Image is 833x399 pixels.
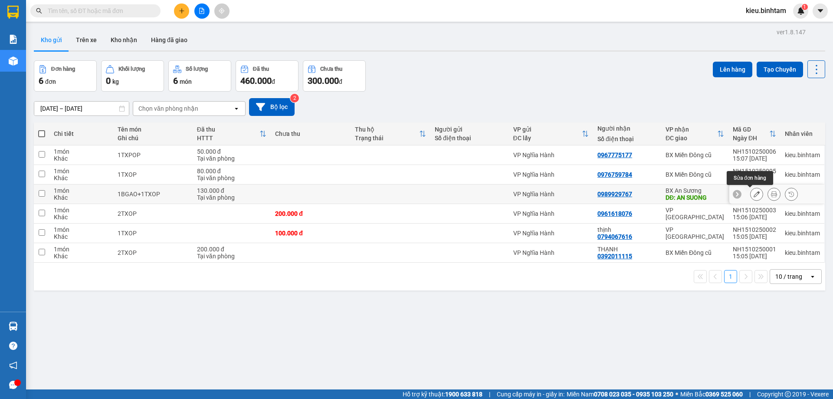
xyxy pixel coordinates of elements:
[513,171,589,178] div: VP Nghĩa Hành
[733,126,769,133] div: Mã GD
[666,194,724,201] div: DĐ: AN SUONG
[733,168,776,175] div: NH1510250005
[54,187,108,194] div: 1 món
[797,7,805,15] img: icon-new-feature
[249,98,295,116] button: Bộ lọc
[733,148,776,155] div: NH1510250006
[724,270,737,283] button: 1
[174,3,189,19] button: plus
[197,168,266,175] div: 80.000 đ
[48,6,150,16] input: Tìm tên, số ĐT hoặc mã đơn
[168,60,231,92] button: Số lượng6món
[36,8,42,14] span: search
[597,152,632,158] div: 0967775177
[9,322,18,331] img: warehouse-icon
[597,246,657,253] div: THẠNH
[240,76,272,86] span: 460.000
[112,78,119,85] span: kg
[597,135,657,142] div: Số điện thoại
[194,3,210,19] button: file-add
[435,135,504,142] div: Số điện thoại
[253,66,269,72] div: Đã thu
[733,226,776,233] div: NH1510250002
[513,230,589,237] div: VP Nghĩa Hành
[118,230,188,237] div: 1TXOP
[733,155,776,162] div: 15:07 [DATE]
[54,168,108,175] div: 1 món
[597,210,632,217] div: 0961618076
[594,391,673,398] strong: 0708 023 035 - 0935 103 250
[34,102,129,115] input: Select a date range.
[802,4,808,10] sup: 1
[733,214,776,221] div: 15:06 [DATE]
[777,27,806,37] div: ver 1.8.147
[785,249,820,256] div: kieu.binhtam
[54,253,108,260] div: Khác
[118,135,188,142] div: Ghi chú
[9,361,17,369] span: notification
[445,391,482,398] strong: 1900 633 818
[785,130,820,137] div: Nhân viên
[355,135,419,142] div: Trạng thái
[197,155,266,162] div: Tại văn phòng
[403,389,482,399] span: Hỗ trợ kỹ thuật:
[290,94,299,102] sup: 2
[813,3,828,19] button: caret-down
[34,30,69,50] button: Kho gửi
[197,253,266,260] div: Tại văn phòng
[54,214,108,221] div: Khác
[809,273,816,280] svg: open
[45,78,56,85] span: đơn
[69,30,104,50] button: Trên xe
[54,175,108,181] div: Khác
[106,76,111,86] span: 0
[118,171,188,178] div: 1TXOP
[666,152,724,158] div: BX Miền Đông cũ
[513,152,589,158] div: VP Nghĩa Hành
[817,7,824,15] span: caret-down
[54,148,108,155] div: 1 món
[144,30,194,50] button: Hàng đã giao
[173,76,178,86] span: 6
[567,389,673,399] span: Miền Nam
[186,66,208,72] div: Số lượng
[597,233,632,240] div: 0794067616
[9,56,18,66] img: warehouse-icon
[54,194,108,201] div: Khác
[733,233,776,240] div: 15:05 [DATE]
[713,62,752,77] button: Lên hàng
[275,130,346,137] div: Chưa thu
[101,60,164,92] button: Khối lượng0kg
[785,230,820,237] div: kieu.binhtam
[118,191,188,198] div: 1BGAO+1TXOP
[308,76,339,86] span: 300.000
[34,60,97,92] button: Đơn hàng6đơn
[179,8,185,14] span: plus
[435,126,504,133] div: Người gửi
[197,175,266,181] div: Tại văn phòng
[355,126,419,133] div: Thu hộ
[51,66,75,72] div: Đơn hàng
[666,187,724,194] div: BX An Sương
[214,3,230,19] button: aim
[739,5,793,16] span: kieu.binhtam
[197,246,266,253] div: 200.000 đ
[666,135,717,142] div: ĐC giao
[118,66,145,72] div: Khối lượng
[733,246,776,253] div: NH1510250001
[733,207,776,214] div: NH1510250003
[197,135,259,142] div: HTTT
[320,66,342,72] div: Chưa thu
[9,381,17,389] span: message
[275,230,346,237] div: 100.000 đ
[54,246,108,253] div: 1 món
[803,4,806,10] span: 1
[197,148,266,155] div: 50.000 đ
[197,126,259,133] div: Đã thu
[54,207,108,214] div: 1 món
[118,126,188,133] div: Tên món
[785,391,791,397] span: copyright
[513,135,582,142] div: ĐC lấy
[54,233,108,240] div: Khác
[785,152,820,158] div: kieu.binhtam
